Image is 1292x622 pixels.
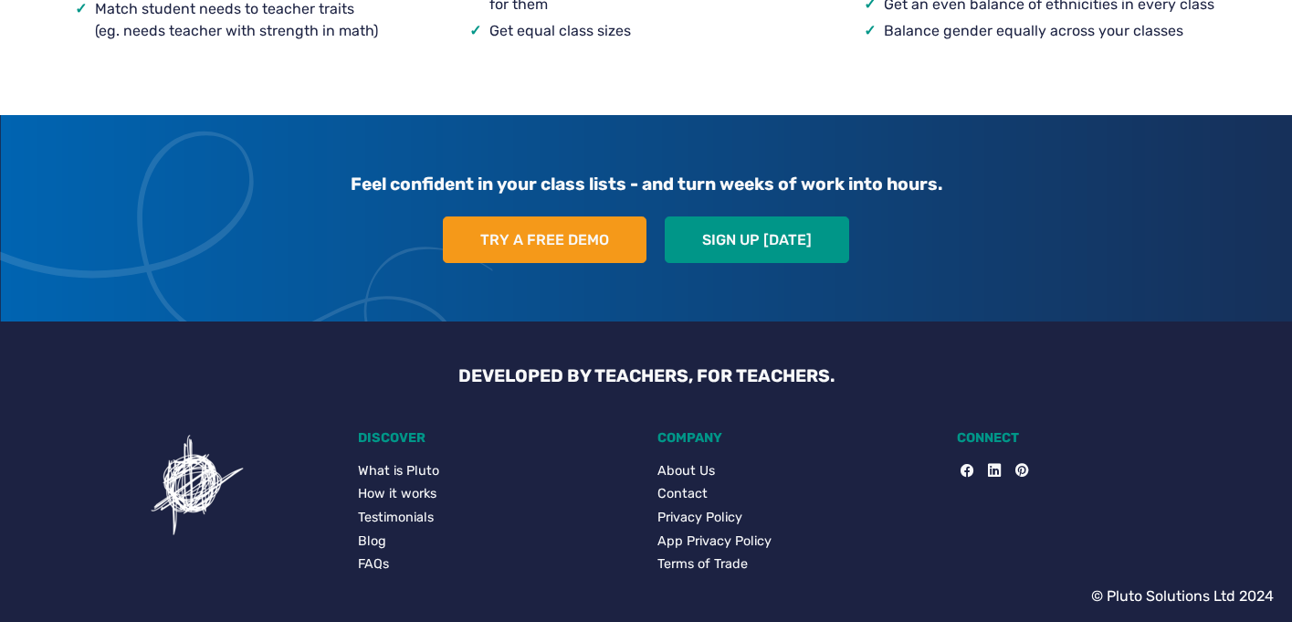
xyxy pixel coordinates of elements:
[657,554,935,575] a: Terms of Trade
[973,461,1001,481] a: LinkedIn
[358,554,635,575] a: FAQs
[358,461,635,481] a: What is Pluto
[1001,461,1028,481] a: Pinterest
[66,159,1227,209] h3: Feel confident in your class lists - and turn weeks of work into hours.
[358,532,635,552] a: Blog
[961,461,973,481] a: Facebook
[444,365,849,386] h3: DEVELOPED BY TEACHERS, FOR TEACHERS.
[1091,585,1274,607] p: © Pluto Solutions Ltd 2024
[657,461,935,481] a: About Us
[657,484,935,504] a: Contact
[957,430,1234,446] h5: CONNECT
[142,430,252,540] img: Pluto icon showing a confusing task for users
[443,216,646,264] a: Try a free demo
[358,484,635,504] a: How it works
[884,20,1227,42] li: Balance gender equally across your classes
[665,216,849,264] a: Sign up [DATE]
[657,430,935,446] h5: COMPANY
[489,20,833,42] li: Get equal class sizes
[657,532,935,552] a: App Privacy Policy
[358,430,635,446] h5: DISCOVER
[358,508,635,528] a: Testimonials
[657,508,935,528] a: Privacy Policy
